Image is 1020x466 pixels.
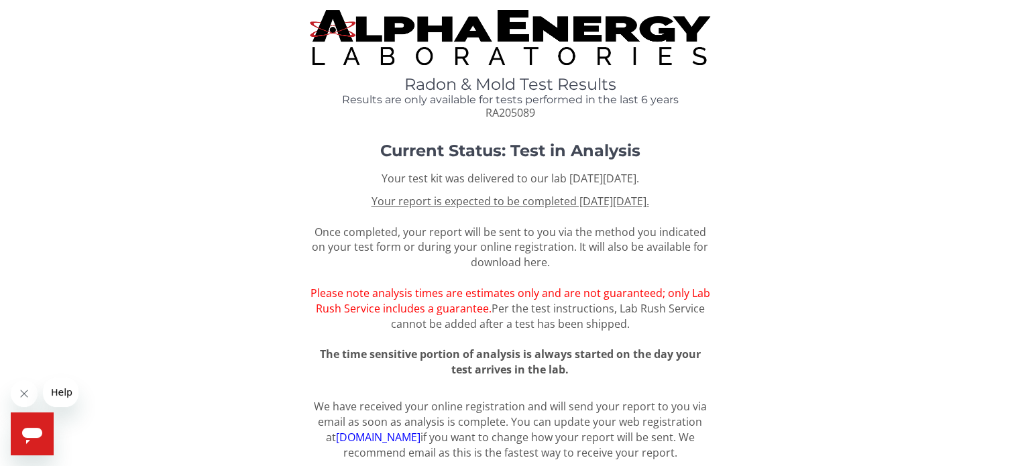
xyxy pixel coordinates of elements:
p: We have received your online registration and will send your report to you via email as soon as a... [310,399,710,460]
h4: Results are only available for tests performed in the last 6 years [310,94,710,106]
span: Per the test instructions, Lab Rush Service cannot be added after a test has been shipped. [390,301,704,331]
iframe: Button to launch messaging window [11,412,54,455]
span: RA205089 [485,105,534,120]
u: Your report is expected to be completed [DATE][DATE]. [371,194,648,209]
img: TightCrop.jpg [310,10,710,65]
iframe: Close message [11,380,38,407]
strong: Current Status: Test in Analysis [380,141,640,160]
span: Once completed, your report will be sent to you via the method you indicated on your test form or... [310,194,710,331]
a: [DOMAIN_NAME] [335,430,420,445]
iframe: Message from company [43,377,78,407]
span: Please note analysis times are estimates only and are not guaranteed; only Lab Rush Service inclu... [310,286,710,316]
span: The time sensitive portion of analysis is always started on the day your test arrives in the lab. [319,347,700,377]
p: Your test kit was delivered to our lab [DATE][DATE]. [310,171,710,186]
h1: Radon & Mold Test Results [310,76,710,93]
